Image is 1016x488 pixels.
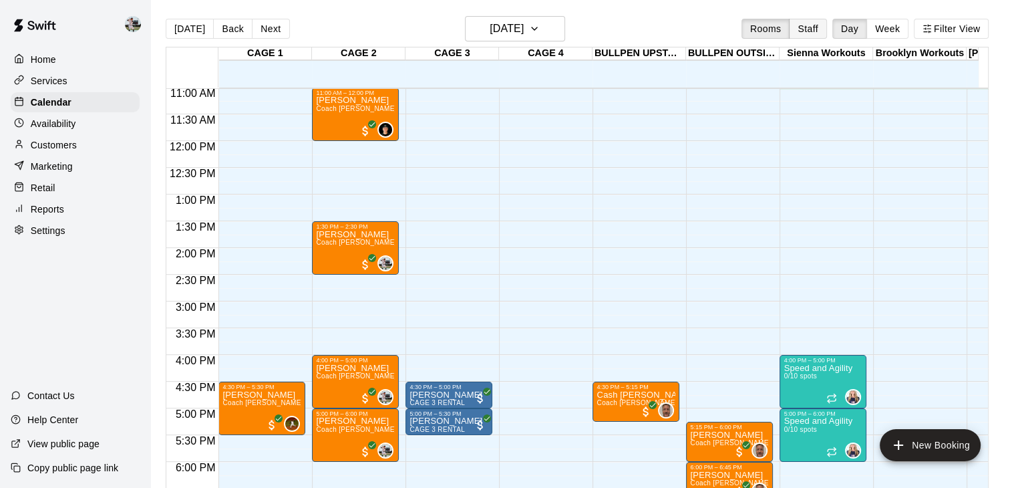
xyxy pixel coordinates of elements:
img: Sienna Gargano [846,444,860,457]
img: Matt Hill [379,257,392,270]
span: 11:30 AM [167,114,219,126]
div: 4:30 PM – 5:15 PM [597,384,675,390]
span: Matt Hill [383,255,393,271]
div: 5:15 PM – 6:00 PM: Coach Michael Gargano One on One [686,422,773,462]
button: [DATE] [166,19,214,39]
span: 12:30 PM [166,168,218,179]
div: 5:15 PM – 6:00 PM [690,424,769,431]
span: Coach [PERSON_NAME] One on One [690,479,811,487]
div: 5:00 PM – 5:30 PM: Colton Yack [405,408,492,435]
span: Coach [PERSON_NAME] One on One [316,426,437,433]
a: Calendar [11,92,140,112]
div: 4:00 PM – 5:00 PM [784,357,862,364]
span: 11:00 AM [167,88,219,99]
span: Coach [PERSON_NAME] Hitting One on One [222,399,366,406]
div: 4:30 PM – 5:15 PM: Coach Michael Gargano One on One [592,382,679,422]
span: All customers have paid [359,392,372,405]
div: 1:30 PM – 2:30 PM [316,223,395,230]
span: Michael Gargano [757,443,768,459]
div: Sienna Workouts [780,47,873,60]
span: Recurring event [826,447,837,457]
div: Matt Hill [377,255,393,271]
button: Filter View [914,19,989,39]
span: All customers have paid [733,445,746,459]
a: Retail [11,178,140,198]
p: Customers [31,138,77,152]
span: All customers have paid [265,418,279,432]
div: 6:00 PM – 6:45 PM [690,464,769,471]
div: BULLPEN OUTSIDE [686,47,780,60]
a: Reports [11,199,140,219]
span: All customers have paid [474,392,487,405]
span: 4:00 PM [172,355,219,366]
span: All customers have paid [359,258,372,271]
div: Hank Dodson [377,122,393,138]
img: Cody Hansen [285,417,299,431]
a: Home [11,49,140,70]
p: Help Center [27,413,78,426]
div: BULLPEN UPSTAIRS [592,47,686,60]
img: Michael Gargano [659,404,673,417]
div: 5:00 PM – 6:00 PM: Jayce Nelson [312,408,399,462]
div: 11:00 AM – 12:00 PM: Cutter Christensen [312,88,399,141]
button: Week [866,19,908,39]
div: Matt Hill [377,443,393,459]
a: Customers [11,135,140,155]
div: 4:30 PM – 5:00 PM: Colton Yack [405,382,492,408]
a: Services [11,71,140,91]
img: Michael Gargano [753,444,766,457]
span: Coach [PERSON_NAME] One on One [597,399,717,406]
h6: [DATE] [490,19,524,38]
a: Marketing [11,156,140,176]
div: 4:30 PM – 5:00 PM [409,384,488,390]
span: 0/10 spots filled [784,372,816,380]
button: add [880,429,981,461]
div: 4:00 PM – 5:00 PM [316,357,395,364]
p: Availability [31,117,76,130]
img: Hank Dodson [379,123,392,136]
span: Matt Hill [383,389,393,405]
span: Sienna Gargano [850,389,861,405]
button: Day [832,19,867,39]
span: Coach [PERSON_NAME] One on One [316,239,437,246]
span: Recurring event [826,393,837,404]
span: 5:00 PM [172,408,219,420]
div: 1:30 PM – 2:30 PM: Abe Haslem [312,221,399,275]
div: CAGE 2 [312,47,405,60]
p: View public page [27,437,100,451]
span: Hank Dodson [383,122,393,138]
img: Sienna Gargano [846,390,860,404]
span: Michael Gargano [663,402,674,418]
span: Cody Hansen [289,416,300,432]
span: 1:30 PM [172,221,219,233]
div: 5:00 PM – 6:00 PM: Speed and Agility [780,408,866,462]
div: Michael Gargano [751,443,768,459]
button: Rooms [741,19,790,39]
span: 4:30 PM [172,382,219,393]
a: Settings [11,221,140,241]
span: All customers have paid [474,418,487,432]
span: Coach [PERSON_NAME] One on One [690,439,811,447]
div: 4:00 PM – 5:00 PM: Coach Matt Hill One on One [312,355,399,408]
div: 5:00 PM – 6:00 PM [784,410,862,417]
span: Sienna Gargano [850,443,861,459]
span: Matt Hill [383,443,393,459]
p: Calendar [31,96,71,109]
div: CAGE 4 [499,47,592,60]
div: 4:30 PM – 5:30 PM: Christopher Huang-Ferre [218,382,305,435]
span: Coach [PERSON_NAME] One on One [316,372,437,380]
button: [DATE] [465,16,565,41]
p: Marketing [31,160,73,173]
p: Contact Us [27,389,75,402]
div: Matt Hill [122,11,150,37]
button: Next [252,19,289,39]
div: Brooklyn Workouts [873,47,967,60]
span: 6:00 PM [172,462,219,473]
span: CAGE 3 RENTAL [409,426,465,433]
